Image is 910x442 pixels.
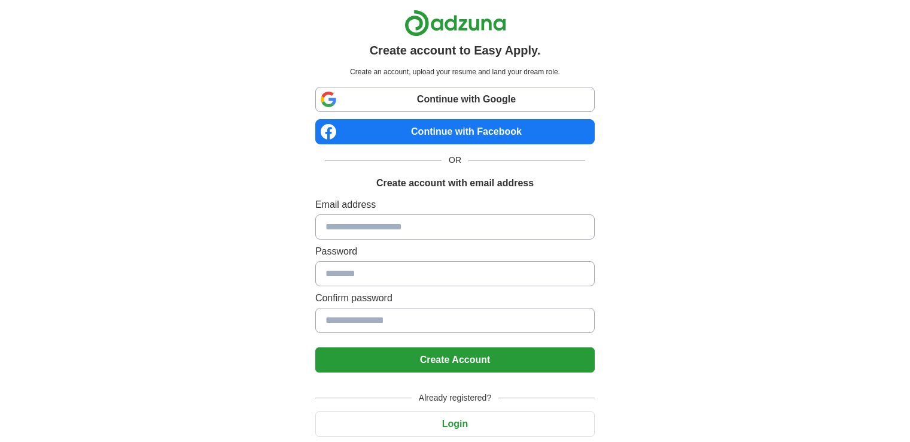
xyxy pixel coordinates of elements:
[315,87,595,112] a: Continue with Google
[315,291,595,305] label: Confirm password
[315,419,595,429] a: Login
[315,347,595,373] button: Create Account
[412,392,498,404] span: Already registered?
[404,10,506,37] img: Adzuna logo
[442,154,468,166] span: OR
[376,176,534,190] h1: Create account with email address
[315,244,595,259] label: Password
[318,66,592,77] p: Create an account, upload your resume and land your dream role.
[315,198,595,212] label: Email address
[315,119,595,144] a: Continue with Facebook
[370,41,541,59] h1: Create account to Easy Apply.
[315,411,595,437] button: Login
